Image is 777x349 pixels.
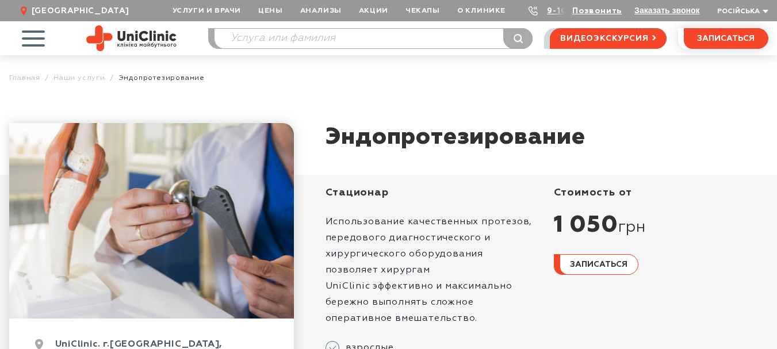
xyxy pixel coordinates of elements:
[53,74,105,82] a: Наши услуги
[9,74,41,82] a: Главная
[550,28,666,49] a: видеоэкскурсия
[554,187,633,198] span: стоимость от
[618,218,646,237] span: грн
[572,7,622,15] a: Позвонить
[118,74,205,82] span: Эндопротезирование
[326,123,585,152] h1: Эндопротезирование
[570,260,627,269] span: записаться
[215,29,533,48] input: Услуга или фамилия
[697,34,755,43] span: записаться
[554,211,768,240] div: 1 050
[32,6,129,16] span: [GEOGRAPHIC_DATA]
[326,214,540,327] p: Использование качественных протезов, передового диагностического и хирургического оборудования по...
[634,6,699,15] button: Заказать звонок
[547,7,572,15] a: 9-103
[554,254,638,275] button: записаться
[86,25,177,51] img: Site
[326,186,540,200] div: Стационар
[714,7,768,16] button: Російська
[717,8,760,15] span: Російська
[560,29,648,48] span: видеоэкскурсия
[684,28,768,49] button: записаться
